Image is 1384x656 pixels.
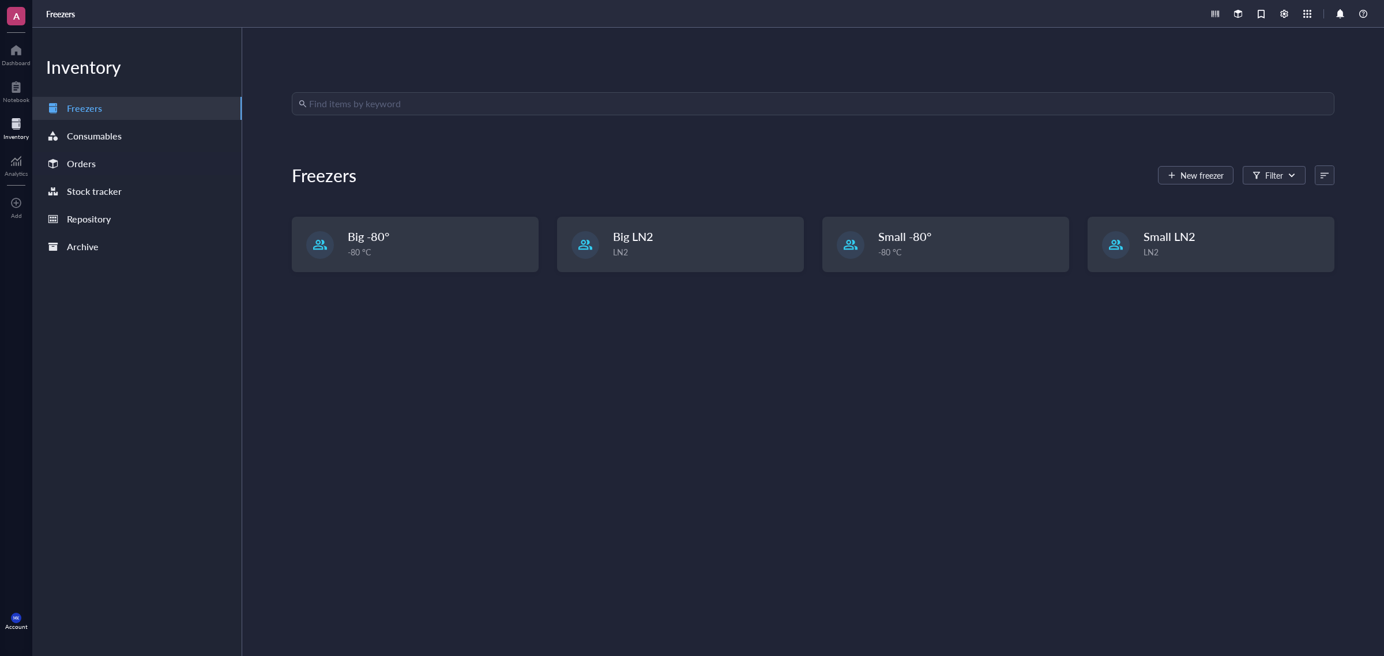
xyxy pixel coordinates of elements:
div: Analytics [5,170,28,177]
a: Inventory [3,115,29,140]
span: Big LN2 [613,228,653,244]
a: Consumables [32,125,242,148]
div: Freezers [292,164,356,187]
div: LN2 [613,246,796,258]
span: Big -80° [348,228,389,244]
span: New freezer [1180,171,1224,180]
a: Dashboard [2,41,31,66]
div: Account [5,623,28,630]
span: Small LN2 [1144,228,1195,244]
div: Filter [1265,169,1283,182]
span: A [13,9,20,23]
button: New freezer [1158,166,1233,184]
a: Freezers [46,9,77,19]
div: Inventory [3,133,29,140]
a: Stock tracker [32,180,242,203]
a: Analytics [5,152,28,177]
div: Freezers [67,100,102,116]
div: LN2 [1144,246,1327,258]
a: Repository [32,208,242,231]
div: Stock tracker [67,183,122,199]
a: Orders [32,152,242,175]
div: -80 °C [348,246,531,258]
div: Orders [67,156,96,172]
span: MK [13,616,19,620]
div: Archive [67,239,99,255]
a: Archive [32,235,242,258]
div: Add [11,212,22,219]
div: Dashboard [2,59,31,66]
span: Small -80° [878,228,931,244]
a: Notebook [3,78,29,103]
div: Notebook [3,96,29,103]
div: -80 °C [878,246,1062,258]
div: Consumables [67,128,122,144]
a: Freezers [32,97,242,120]
div: Inventory [32,55,242,78]
div: Repository [67,211,111,227]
